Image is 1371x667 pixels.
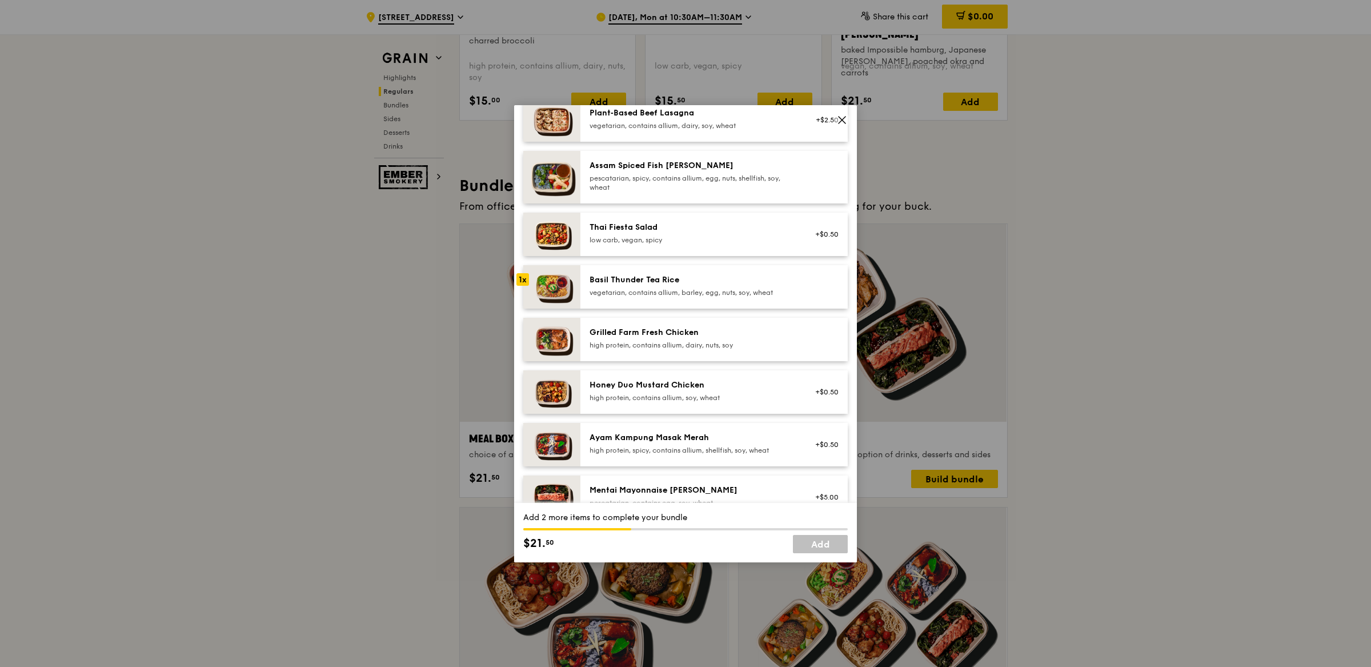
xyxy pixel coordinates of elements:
[808,115,839,125] div: +$2.50
[590,341,795,350] div: high protein, contains allium, dairy, nuts, soy
[590,446,795,455] div: high protein, spicy, contains allium, shellfish, soy, wheat
[590,160,795,171] div: Assam Spiced Fish [PERSON_NAME]
[523,213,580,256] img: daily_normal_Thai_Fiesta_Salad__Horizontal_.jpg
[808,230,839,239] div: +$0.50
[590,380,795,391] div: Honey Duo Mustard Chicken
[523,265,580,309] img: daily_normal_HORZ-Basil-Thunder-Tea-Rice.jpg
[808,388,839,397] div: +$0.50
[590,174,795,192] div: pescatarian, spicy, contains allium, egg, nuts, shellfish, soy, wheat
[793,535,848,553] a: Add
[523,476,580,519] img: daily_normal_Mentai-Mayonnaise-Aburi-Salmon-HORZ.jpg
[590,432,795,444] div: Ayam Kampung Masak Merah
[590,327,795,338] div: Grilled Farm Fresh Chicken
[590,485,795,496] div: Mentai Mayonnaise [PERSON_NAME]
[523,535,546,552] span: $21.
[590,274,795,286] div: Basil Thunder Tea Rice
[590,393,795,402] div: high protein, contains allium, soy, wheat
[523,370,580,414] img: daily_normal_Honey_Duo_Mustard_Chicken__Horizontal_.jpg
[523,318,580,361] img: daily_normal_HORZ-Grilled-Farm-Fresh-Chicken.jpg
[590,288,795,297] div: vegetarian, contains allium, barley, egg, nuts, soy, wheat
[590,498,795,508] div: pescatarian, contains egg, soy, wheat
[590,235,795,245] div: low carb, vegan, spicy
[590,107,795,119] div: Plant‑Based Beef Lasagna
[590,121,795,130] div: vegetarian, contains allium, dairy, soy, wheat
[808,493,839,502] div: +$5.00
[516,273,529,286] div: 1x
[523,423,580,466] img: daily_normal_Ayam_Kampung_Masak_Merah_Horizontal_.jpg
[808,440,839,449] div: +$0.50
[523,98,580,142] img: daily_normal_Citrusy-Cauliflower-Plant-Based-Lasagna-HORZ.jpg
[523,512,848,524] div: Add 2 more items to complete your bundle
[523,151,580,203] img: daily_normal_Assam_Spiced_Fish_Curry__Horizontal_.jpg
[546,538,554,547] span: 50
[590,222,795,233] div: Thai Fiesta Salad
